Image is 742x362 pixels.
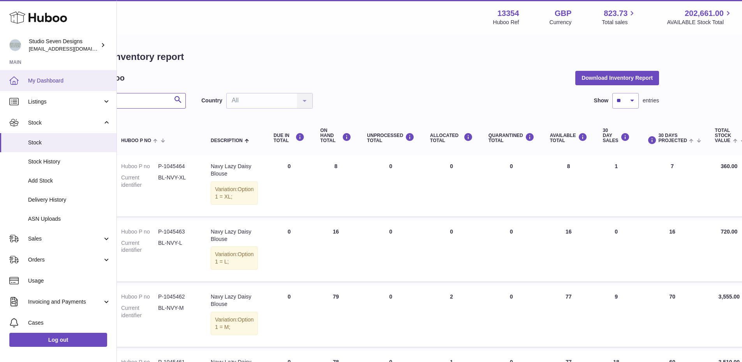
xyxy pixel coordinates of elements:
[542,220,595,282] td: 16
[158,174,195,189] dd: BL-NVY-XL
[28,277,111,285] span: Usage
[422,220,481,282] td: 0
[667,8,733,26] a: 202,661.00 AVAILABLE Stock Total
[28,139,111,146] span: Stock
[510,228,513,235] span: 0
[721,163,737,169] span: 360.00
[604,8,627,19] span: 823.73
[266,285,312,347] td: 0
[594,97,608,104] label: Show
[430,133,473,143] div: ALLOCATED Total
[28,177,111,185] span: Add Stock
[721,228,737,235] span: 720.00
[59,51,659,63] h1: My Huboo - Inventory report
[28,196,111,204] span: Delivery History
[602,8,636,26] a: 823.73 Total sales
[211,312,258,335] div: Variation:
[595,285,638,347] td: 9
[320,128,351,144] div: ON HAND Total
[215,186,254,200] span: Option 1 = XL;
[659,133,687,143] span: 30 DAYS PROJECTED
[555,8,571,19] strong: GBP
[422,285,481,347] td: 2
[121,138,151,143] span: Huboo P no
[488,133,534,143] div: QUARANTINED Total
[685,8,724,19] span: 202,661.00
[121,174,158,189] dt: Current identifier
[638,220,707,282] td: 16
[638,155,707,216] td: 7
[121,228,158,235] dt: Huboo P no
[312,285,359,347] td: 79
[158,228,195,235] dd: P-1045463
[201,97,222,104] label: Country
[9,39,21,51] img: contact.studiosevendesigns@gmail.com
[359,220,422,282] td: 0
[493,19,519,26] div: Huboo Ref
[28,119,102,127] span: Stock
[266,220,312,282] td: 0
[211,138,243,143] span: Description
[28,215,111,223] span: ASN Uploads
[29,38,99,53] div: Studio Seven Designs
[602,19,636,26] span: Total sales
[638,285,707,347] td: 70
[667,19,733,26] span: AVAILABLE Stock Total
[312,220,359,282] td: 16
[542,155,595,216] td: 8
[28,158,111,165] span: Stock History
[367,133,414,143] div: UNPROCESSED Total
[643,97,659,104] span: entries
[158,163,195,170] dd: P-1045464
[510,293,513,300] span: 0
[359,155,422,216] td: 0
[158,304,195,319] dd: BL-NVY-M
[603,128,630,144] div: 30 DAY SALES
[550,19,572,26] div: Currency
[28,77,111,84] span: My Dashboard
[121,293,158,300] dt: Huboo P no
[28,298,102,306] span: Invoicing and Payments
[211,293,258,308] div: Navy Lazy Daisy Blouse
[719,293,740,300] span: 3,555.00
[575,71,659,85] button: Download Inventory Report
[121,239,158,254] dt: Current identifier
[9,333,107,347] a: Log out
[158,293,195,300] dd: P-1045462
[422,155,481,216] td: 0
[542,285,595,347] td: 77
[595,155,638,216] td: 1
[266,155,312,216] td: 0
[29,46,115,52] span: [EMAIL_ADDRESS][DOMAIN_NAME]
[273,133,305,143] div: DUE IN TOTAL
[28,256,102,264] span: Orders
[595,220,638,282] td: 0
[312,155,359,216] td: 8
[510,163,513,169] span: 0
[211,181,258,205] div: Variation:
[28,98,102,105] span: Listings
[28,319,111,327] span: Cases
[550,133,587,143] div: AVAILABLE Total
[211,246,258,270] div: Variation:
[28,235,102,243] span: Sales
[121,304,158,319] dt: Current identifier
[211,228,258,243] div: Navy Lazy Daisy Blouse
[715,128,731,144] span: Total stock value
[158,239,195,254] dd: BL-NVY-L
[215,316,254,330] span: Option 1 = M;
[211,163,258,177] div: Navy Lazy Daisy Blouse
[359,285,422,347] td: 0
[121,163,158,170] dt: Huboo P no
[497,8,519,19] strong: 13354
